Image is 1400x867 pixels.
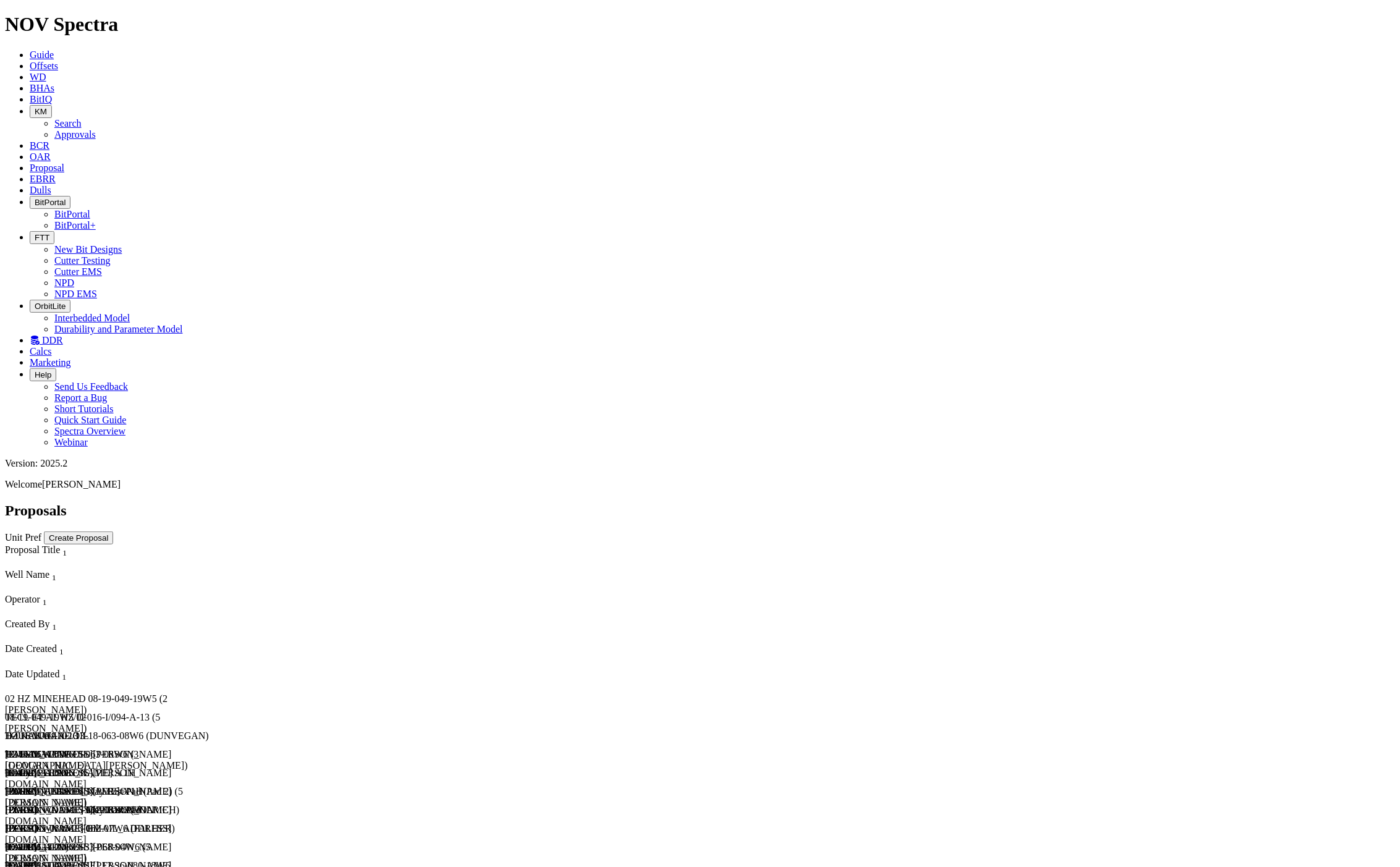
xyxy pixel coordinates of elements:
div: Column Menu [5,682,229,693]
span: Sort None [52,619,56,629]
span: [PERSON_NAME] [42,479,121,489]
a: Send Us Feedback [54,381,128,392]
span: Well Name [5,569,49,580]
a: New Bit Designs [54,244,122,255]
div: Date Updated Sort None [5,669,229,682]
a: Cutter Testing [54,255,111,266]
div: HZ KAKWA 05-28-062-07W6 (FALHER) [5,823,229,834]
a: Cutter EMS [54,266,102,277]
button: FTT [30,231,54,244]
a: WD [30,72,46,82]
div: HZ KAKWA 07-15-063-08W6 (3 [GEOGRAPHIC_DATA][PERSON_NAME]) [5,749,229,771]
a: Quick Start Guide [54,415,126,425]
div: [PERSON_NAME][EMAIL_ADDRESS][DOMAIN_NAME] [5,823,229,845]
span: Help [35,370,51,379]
span: Operator [5,594,40,604]
a: Marketing [30,357,71,368]
div: Husky-[PERSON_NAME] A 1H [5,768,229,779]
div: Created By Sort None [5,619,229,632]
span: BitPortal [35,198,66,207]
a: Offsets [30,61,58,71]
span: Date Created [5,643,57,654]
div: Sort None [5,619,229,643]
div: Column Menu [5,558,229,569]
a: BitPortal+ [54,220,96,230]
button: OrbitLite [30,300,70,313]
span: Sort None [59,643,64,654]
a: Unit Pref [5,532,41,543]
div: Column Menu [5,607,229,619]
div: Sort None [5,594,229,619]
div: Date Created Sort None [5,643,229,657]
a: Calcs [30,346,52,357]
div: HZ KAKWA102/13-18-063-08W6 (DUNVEGAN) [5,730,229,742]
span: Sort None [62,544,67,555]
button: Create Proposal [44,531,113,544]
button: KM [30,105,52,118]
button: Help [30,368,56,381]
div: HZ KAKWA 15-35-062-08W6 (WILRICH) [5,805,229,816]
span: Sort None [52,569,56,580]
a: BHAs [30,83,54,93]
sub: 1 [62,672,66,682]
a: BitPortal [54,209,90,219]
span: Sort None [62,669,66,679]
div: Well Name Sort None [5,569,229,583]
a: BCR [30,140,49,151]
a: Short Tutorials [54,404,114,414]
div: Sort None [5,643,229,668]
div: Version: 2025.2 [5,458,1395,469]
sub: 1 [52,573,56,582]
span: KM [35,107,47,116]
a: EBRR [30,174,56,184]
div: Column Menu [5,658,229,669]
div: Proposal Title Sort None [5,544,229,558]
a: Spectra Overview [54,426,125,436]
div: Operator Sort None [5,594,229,607]
a: Webinar [54,437,88,447]
a: Proposal [30,163,64,173]
h1: NOV Spectra [5,13,1395,36]
a: Guide [30,49,54,60]
div: TECL ET AL HZ D-016-I/094-A-13 (5 [PERSON_NAME]) [5,712,229,734]
div: Sort None [5,544,229,569]
div: [PERSON_NAME] May East Pad (Pad 2) (5 [PERSON_NAME]) [5,786,229,808]
sub: 1 [59,648,64,657]
span: FTT [35,233,49,242]
div: Column Menu [5,583,229,594]
a: Dulls [30,185,51,195]
div: Column Menu [5,632,229,643]
div: [EMAIL_ADDRESS][PERSON_NAME][DOMAIN_NAME] [5,768,229,790]
a: DDR [30,335,63,345]
div: Sort None [5,669,229,693]
div: Sort None [5,569,229,594]
span: Date Updated [5,669,59,679]
p: Welcome [5,479,1395,490]
span: Sort None [43,594,47,604]
a: Interbedded Model [54,313,130,323]
span: Proposal Title [5,544,60,555]
a: OAR [30,151,51,162]
div: HZ ELM (8-31) 09-33-068-04W6 (5 [PERSON_NAME]) [5,842,229,864]
a: NPD [54,277,74,288]
div: [EMAIL_ADDRESS][PERSON_NAME][DOMAIN_NAME] [5,805,229,827]
div: 02 HZ MINEHEAD 08-19-049-19W5 (2 [PERSON_NAME]) [5,693,229,716]
a: Durability and Parameter Model [54,324,183,334]
sub: 1 [62,548,67,557]
sub: 1 [52,622,56,632]
a: Approvals [54,129,96,140]
span: Created By [5,619,49,629]
span: DDR [42,335,63,345]
h2: Proposals [5,502,1395,519]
